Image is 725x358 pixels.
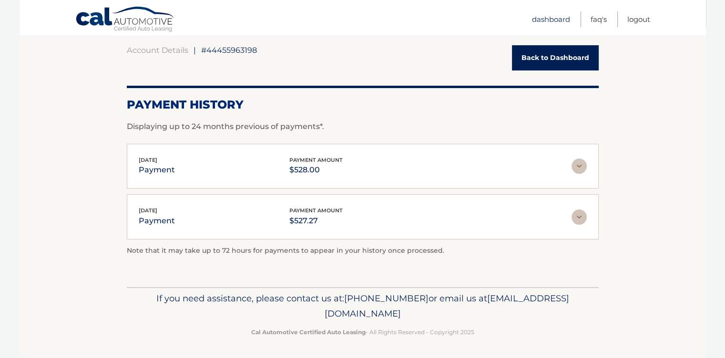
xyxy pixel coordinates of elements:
span: payment amount [289,207,343,214]
span: [PHONE_NUMBER] [344,293,429,304]
a: Logout [627,11,650,27]
a: Dashboard [532,11,570,27]
p: Displaying up to 24 months previous of payments*. [127,121,599,132]
h2: Payment History [127,98,599,112]
p: $527.27 [289,214,343,228]
a: Cal Automotive [75,6,175,34]
p: Note that it may take up to 72 hours for payments to appear in your history once processed. [127,245,599,257]
a: Back to Dashboard [512,45,599,70]
p: If you need assistance, please contact us at: or email us at [133,291,592,321]
span: | [194,45,196,55]
p: - All Rights Reserved - Copyright 2025 [133,327,592,337]
span: payment amount [289,157,343,163]
span: [DATE] [139,207,157,214]
a: Account Details [127,45,188,55]
a: FAQ's [591,11,607,27]
strong: Cal Automotive Certified Auto Leasing [251,328,366,336]
p: payment [139,163,175,177]
img: accordion-rest.svg [572,159,587,174]
span: [DATE] [139,157,157,163]
p: payment [139,214,175,228]
span: #44455963198 [201,45,257,55]
img: accordion-rest.svg [572,209,587,225]
p: $528.00 [289,163,343,177]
